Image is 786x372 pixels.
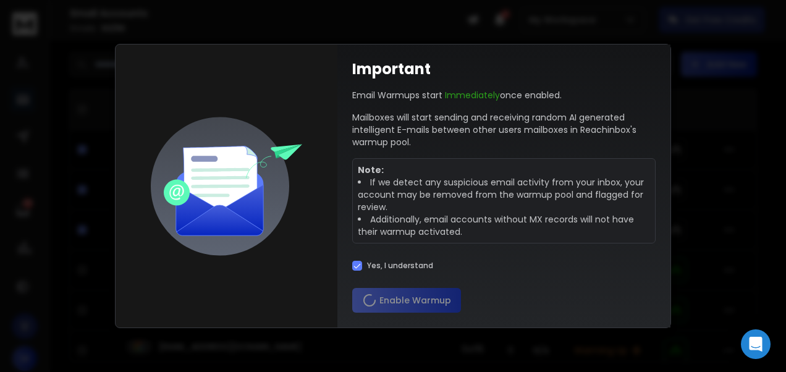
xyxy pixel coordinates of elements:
[358,213,650,238] li: Additionally, email accounts without MX records will not have their warmup activated.
[358,164,650,176] p: Note:
[352,111,656,148] p: Mailboxes will start sending and receiving random AI generated intelligent E-mails between other ...
[445,89,500,101] span: Immediately
[367,261,433,271] label: Yes, I understand
[352,89,562,101] p: Email Warmups start once enabled.
[352,59,431,79] h1: Important
[741,329,771,359] div: Open Intercom Messenger
[358,176,650,213] li: If we detect any suspicious email activity from your inbox, your account may be removed from the ...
